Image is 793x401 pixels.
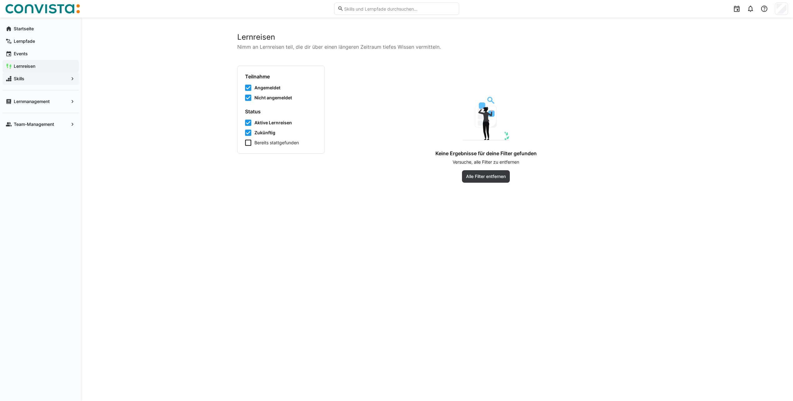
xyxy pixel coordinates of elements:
span: Nicht angemeldet [254,95,292,101]
h2: Lernreisen [237,32,637,42]
span: Angemeldet [254,85,280,91]
span: Alle Filter entfernen [465,173,507,180]
h4: Keine Ergebnisse für deine Filter gefunden [435,150,537,156]
p: Versuche, alle Filter zu entfernen [453,159,519,165]
button: Alle Filter entfernen [462,170,510,183]
span: Aktive Lernreisen [254,120,292,126]
h4: Teilnahme [245,73,317,80]
h4: Status [245,108,317,115]
span: Bereits stattgefunden [254,140,299,146]
input: Skills und Lernpfade durchsuchen… [344,6,455,12]
p: Nimm an Lernreisen teil, die dir über einen längeren Zeitraum tiefes Wissen vermitteln. [237,43,637,51]
span: Zukünftig [254,130,275,136]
